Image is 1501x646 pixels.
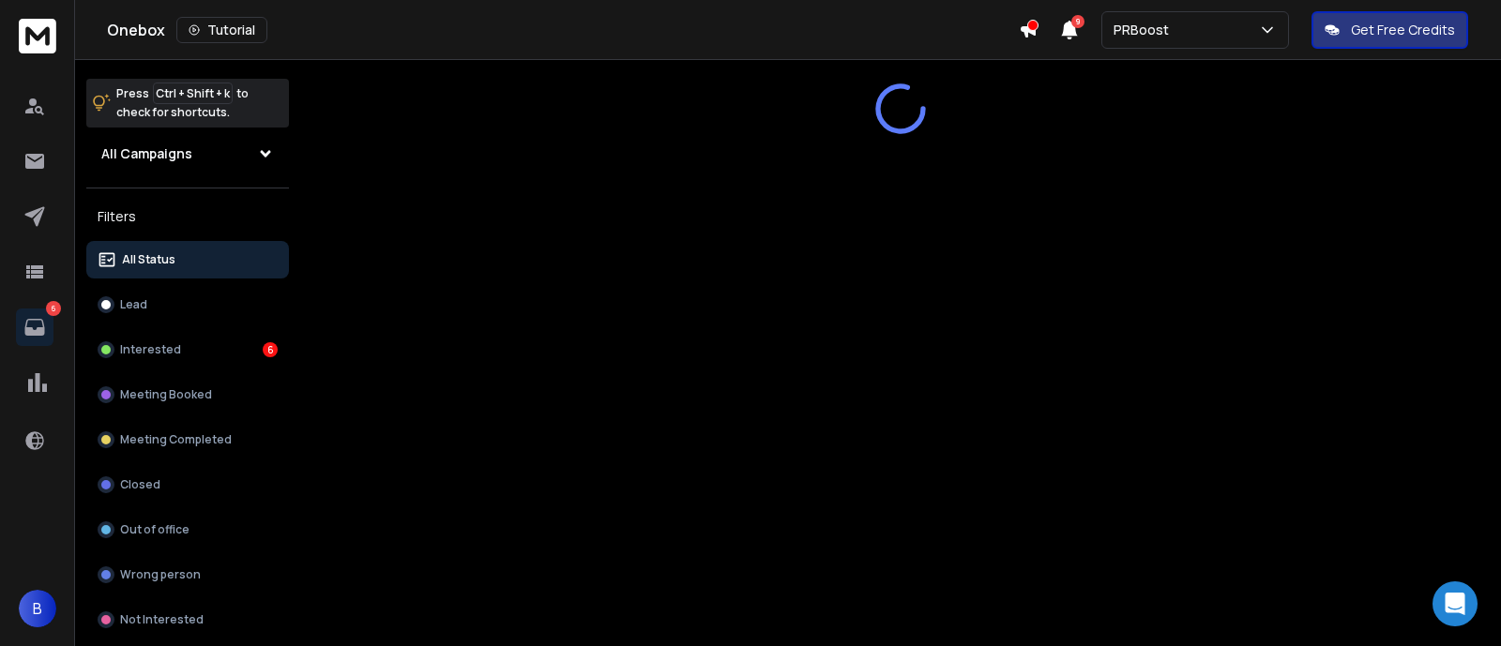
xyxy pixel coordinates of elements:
button: Lead [86,286,289,323]
span: Ctrl + Shift + k [153,83,233,104]
p: Out of office [120,522,190,537]
button: All Status [86,241,289,278]
button: B [19,590,56,627]
p: Not Interested [120,612,204,627]
button: Closed [86,466,289,503]
button: Tutorial [176,17,267,43]
button: Not Interested [86,601,289,638]
p: Press to check for shortcuts. [116,84,249,122]
button: Meeting Completed [86,421,289,458]
p: Interested [120,342,181,357]
p: Lead [120,297,147,312]
button: Out of office [86,511,289,548]
button: All Campaigns [86,135,289,173]
button: Get Free Credits [1311,11,1468,49]
span: 9 [1071,15,1084,28]
h1: All Campaigns [101,144,192,163]
p: Wrong person [120,567,201,582]
p: All Status [122,252,175,267]
button: Interested6 [86,331,289,368]
p: 6 [46,301,61,316]
button: Meeting Booked [86,376,289,413]
div: 6 [263,342,278,357]
div: Open Intercom Messenger [1433,581,1478,626]
button: Wrong person [86,556,289,593]
div: Onebox [107,17,1019,43]
p: Get Free Credits [1351,21,1455,39]
p: Meeting Booked [120,387,212,402]
p: Meeting Completed [120,432,232,447]
p: PRBoost [1114,21,1176,39]
a: 6 [16,308,53,346]
h3: Filters [86,203,289,230]
p: Closed [120,477,160,492]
